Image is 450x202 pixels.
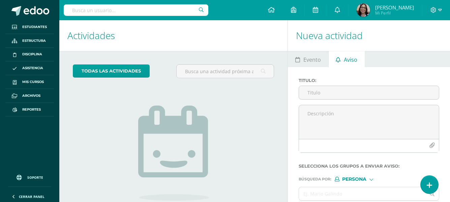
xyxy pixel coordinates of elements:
[299,78,439,83] label: Titulo :
[303,52,321,68] span: Evento
[329,51,365,67] a: Aviso
[67,20,279,51] h1: Actividades
[5,34,54,48] a: Estructura
[375,10,414,16] span: Mi Perfil
[22,38,46,44] span: Estructura
[73,64,150,78] a: todas las Actividades
[335,177,385,181] div: [object Object]
[5,48,54,62] a: Disciplina
[22,107,41,112] span: Reportes
[5,20,54,34] a: Estudiantes
[299,187,425,200] input: Ej. Mario Galindo
[177,65,274,78] input: Busca una actividad próxima aquí...
[27,175,43,180] span: Soporte
[357,3,370,17] img: 71d01d46bb2f8f00ac976f68189e2f2e.png
[299,86,439,99] input: Titulo
[299,164,439,169] label: Selecciona los grupos a enviar aviso :
[375,4,414,11] span: [PERSON_NAME]
[5,103,54,117] a: Reportes
[64,4,208,16] input: Busca un usuario...
[299,177,331,181] span: Búsqueda por :
[5,89,54,103] a: Archivos
[22,79,44,85] span: Mis cursos
[19,194,44,199] span: Cerrar panel
[22,24,47,30] span: Estudiantes
[8,168,51,185] a: Soporte
[342,177,366,181] span: Persona
[22,93,40,98] span: Archivos
[5,61,54,75] a: Asistencia
[22,65,43,71] span: Asistencia
[5,75,54,89] a: Mis cursos
[138,106,209,201] img: no_activities.png
[344,52,357,68] span: Aviso
[288,51,328,67] a: Evento
[296,20,442,51] h1: Nueva actividad
[22,52,42,57] span: Disciplina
